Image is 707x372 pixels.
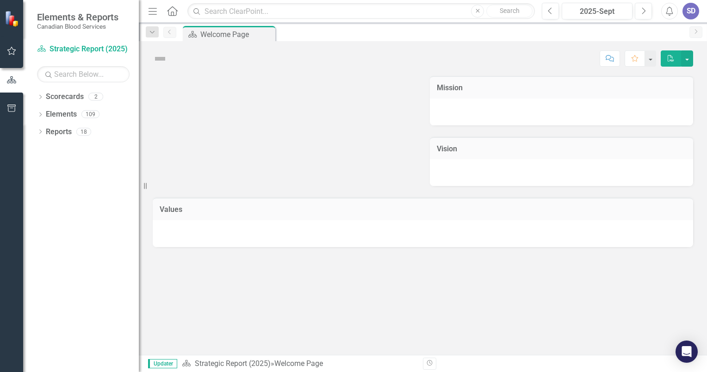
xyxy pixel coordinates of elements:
div: 2025-Sept [565,6,629,17]
a: Elements [46,109,77,120]
a: Reports [46,127,72,137]
a: Strategic Report (2025) [195,359,271,368]
div: 2 [88,93,103,101]
h3: Vision [437,145,686,153]
div: 109 [81,111,99,118]
div: » [182,359,416,369]
img: Not Defined [153,51,167,66]
h3: Mission [437,84,686,92]
div: Welcome Page [274,359,323,368]
a: Strategic Report (2025) [37,44,130,55]
button: Search [486,5,533,18]
a: Scorecards [46,92,84,102]
input: Search Below... [37,66,130,82]
div: Welcome Page [200,29,273,40]
span: Elements & Reports [37,12,118,23]
span: Search [500,7,520,14]
button: SD [682,3,699,19]
span: Updater [148,359,177,368]
div: Open Intercom Messenger [676,341,698,363]
small: Canadian Blood Services [37,23,118,30]
button: 2025-Sept [562,3,633,19]
img: ClearPoint Strategy [5,10,21,26]
input: Search ClearPoint... [187,3,535,19]
h3: Values [160,205,686,214]
div: 18 [76,128,91,136]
